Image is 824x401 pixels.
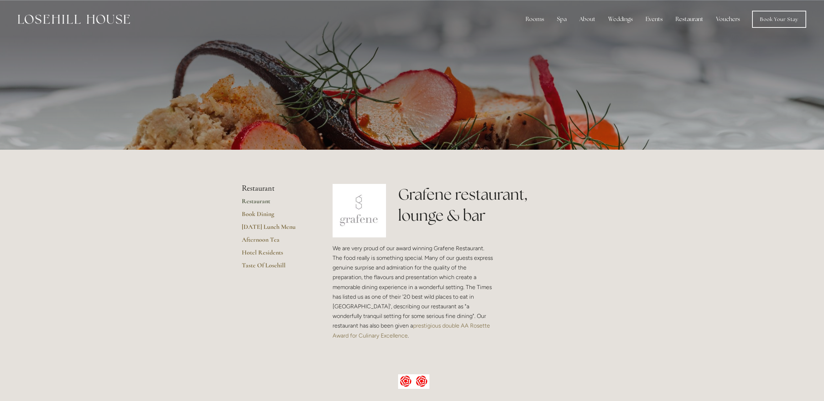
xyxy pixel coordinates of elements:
[752,11,806,28] a: Book Your Stay
[603,12,638,26] div: Weddings
[242,261,310,274] a: Taste Of Losehill
[242,236,310,248] a: Afternoon Tea
[333,243,495,340] p: We are very proud of our award winning Grafene Restaurant. The food really is something special. ...
[670,12,709,26] div: Restaurant
[333,184,386,237] img: grafene.jpg
[333,322,491,339] a: prestigious double AA Rosette Award for Culinary Excellence
[242,248,310,261] a: Hotel Residents
[640,12,668,26] div: Events
[574,12,601,26] div: About
[710,12,746,26] a: Vouchers
[242,223,310,236] a: [DATE] Lunch Menu
[242,184,310,193] li: Restaurant
[398,184,582,226] h1: Grafene restaurant, lounge & bar
[18,15,130,24] img: Losehill House
[242,210,310,223] a: Book Dining
[242,197,310,210] a: Restaurant
[551,12,572,26] div: Spa
[520,12,550,26] div: Rooms
[398,374,430,389] img: AA culinary excellence.jpg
